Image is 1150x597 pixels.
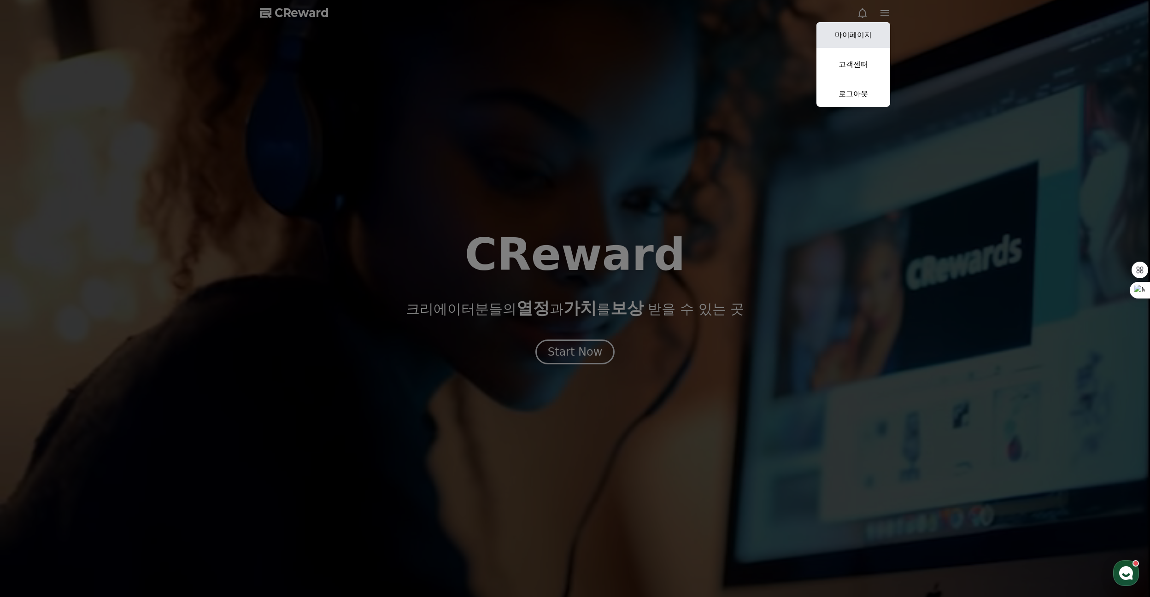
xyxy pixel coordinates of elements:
button: 마이페이지 고객센터 로그아웃 [816,22,890,107]
span: 대화 [84,306,95,314]
a: 홈 [3,292,61,315]
span: 설정 [142,306,153,313]
a: 대화 [61,292,119,315]
span: 홈 [29,306,35,313]
a: 설정 [119,292,177,315]
a: 로그아웃 [816,81,890,107]
a: 고객센터 [816,52,890,77]
a: 마이페이지 [816,22,890,48]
